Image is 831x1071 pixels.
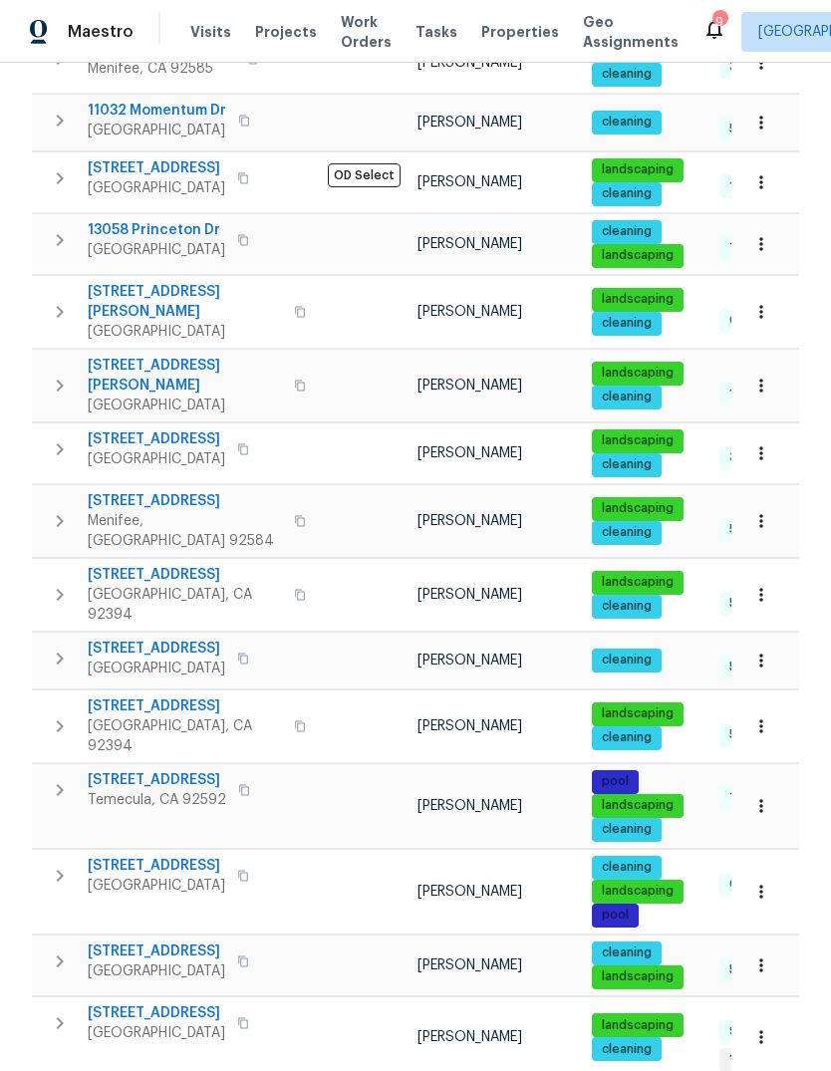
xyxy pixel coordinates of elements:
span: [GEOGRAPHIC_DATA], CA 92394 [88,585,282,625]
span: landscaping [594,291,682,308]
span: [GEOGRAPHIC_DATA] [88,1023,225,1043]
span: cleaning [594,114,660,131]
span: 13058 Princeton Dr [88,220,225,240]
span: landscaping [594,432,682,449]
span: [STREET_ADDRESS] [88,856,225,876]
span: landscaping [594,797,682,814]
span: [PERSON_NAME] [417,588,522,602]
span: cleaning [594,1041,660,1058]
span: [STREET_ADDRESS] [88,696,282,716]
span: [STREET_ADDRESS] [88,1003,225,1023]
span: landscaping [594,968,682,985]
span: cleaning [594,456,660,473]
span: [STREET_ADDRESS] [88,639,225,659]
span: [PERSON_NAME] [417,56,522,70]
span: [PERSON_NAME] [417,958,522,972]
span: cleaning [594,652,660,669]
span: [GEOGRAPHIC_DATA] [88,659,225,678]
span: [PERSON_NAME] [417,237,522,251]
span: [STREET_ADDRESS] [88,491,282,511]
span: cleaning [594,524,660,541]
span: [GEOGRAPHIC_DATA] [88,396,282,415]
span: [PERSON_NAME] [417,1030,522,1044]
span: cleaning [594,223,660,240]
span: [PERSON_NAME] [417,446,522,460]
span: cleaning [594,859,660,876]
span: Work Orders [341,12,392,52]
span: 1 Accepted [721,1051,805,1068]
span: 10 Done [721,386,785,402]
span: landscaping [594,574,682,591]
span: cleaning [594,389,660,405]
span: pool [594,773,637,790]
span: [STREET_ADDRESS] [88,941,225,961]
span: landscaping [594,500,682,517]
div: 9 [712,12,726,32]
span: landscaping [594,161,682,178]
span: [PERSON_NAME] [417,799,522,813]
span: 11032 Momentum Dr [88,101,226,121]
span: [STREET_ADDRESS][PERSON_NAME] [88,282,282,322]
span: [GEOGRAPHIC_DATA] [88,876,225,896]
span: cleaning [594,185,660,202]
span: 5 Done [721,961,778,978]
span: cleaning [594,315,660,332]
span: [GEOGRAPHIC_DATA] [88,961,225,981]
span: 5 Done [721,726,778,743]
span: [PERSON_NAME] [417,654,522,668]
span: cleaning [594,598,660,615]
span: Projects [255,22,317,42]
span: [STREET_ADDRESS][PERSON_NAME] [88,356,282,396]
span: 6 Done [721,312,779,329]
span: 5 Done [721,659,778,675]
span: landscaping [594,883,682,900]
span: 7 Done [721,790,779,807]
span: Maestro [68,22,134,42]
span: landscaping [594,1017,682,1034]
span: Menifee, [GEOGRAPHIC_DATA] 92584 [88,511,282,551]
span: Properties [481,22,559,42]
span: pool [594,907,637,924]
span: 3 Done [721,449,779,466]
span: [STREET_ADDRESS] [88,158,225,178]
span: 5 Done [721,121,778,137]
span: cleaning [594,944,660,961]
span: [STREET_ADDRESS] [88,429,225,449]
span: [GEOGRAPHIC_DATA] [88,449,225,469]
span: [GEOGRAPHIC_DATA] [88,121,226,140]
span: Menifee, CA 92585 [88,59,234,79]
span: Visits [190,22,231,42]
span: [STREET_ADDRESS] [88,770,226,790]
span: [PERSON_NAME] [417,719,522,733]
span: 13 Done [721,178,784,195]
span: landscaping [594,247,682,264]
span: [GEOGRAPHIC_DATA], CA 92394 [88,716,282,756]
span: landscaping [594,365,682,382]
span: 3 Done [721,59,779,76]
span: [GEOGRAPHIC_DATA] [88,240,225,260]
span: cleaning [594,729,660,746]
span: cleaning [594,821,660,838]
span: 5 Done [721,595,778,612]
span: 9 Done [721,1023,779,1040]
span: 5 Done [721,521,778,538]
span: cleaning [594,66,660,83]
span: [PERSON_NAME] [417,305,522,319]
span: OD Select [328,163,401,187]
span: 7 Done [721,240,779,257]
span: 6 Done [721,876,779,893]
span: landscaping [594,705,682,722]
span: [PERSON_NAME] [417,514,522,528]
span: [PERSON_NAME] [417,885,522,899]
span: [PERSON_NAME] [417,175,522,189]
span: [GEOGRAPHIC_DATA] [88,322,282,342]
span: Temecula, CA 92592 [88,790,226,810]
span: Tasks [415,25,457,39]
span: [PERSON_NAME] [417,379,522,393]
span: [GEOGRAPHIC_DATA] [88,178,225,198]
span: [PERSON_NAME] [417,116,522,130]
span: Geo Assignments [583,12,679,52]
span: [STREET_ADDRESS] [88,565,282,585]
